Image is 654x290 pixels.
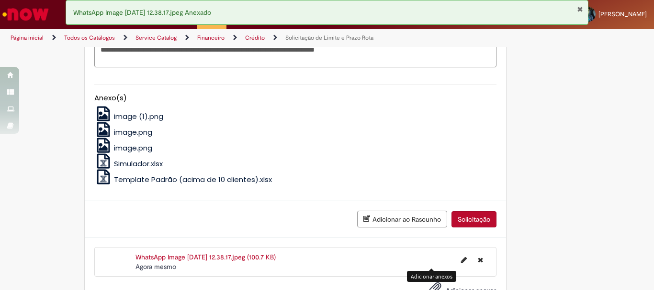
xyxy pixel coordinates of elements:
a: image.png [94,143,153,153]
span: Template Padrão (acima de 10 clientes).xlsx [114,174,272,184]
a: Template Padrão (acima de 10 clientes).xlsx [94,174,272,184]
a: Service Catalog [135,34,177,42]
img: ServiceNow [1,5,50,24]
span: WhatsApp Image [DATE] 12.38.17.jpeg Anexado [73,8,211,17]
textarea: Descrição [94,42,496,67]
button: Adicionar ao Rascunho [357,211,447,227]
span: image (1).png [114,111,163,121]
a: Todos os Catálogos [64,34,115,42]
a: Simulador.xlsx [94,159,163,169]
button: Editar nome de arquivo WhatsApp Image 2025-09-29 at 12.38.17.jpeg [455,252,473,268]
a: Solicitação de Limite e Prazo Rota [285,34,373,42]
time: 29/09/2025 12:45:41 [135,262,176,271]
a: Página inicial [11,34,44,42]
button: Solicitação [451,211,496,227]
a: Crédito [245,34,265,42]
button: Excluir WhatsApp Image 2025-09-29 at 12.38.17.jpeg [472,252,489,268]
a: WhatsApp Image [DATE] 12.38.17.jpeg (100.7 KB) [135,253,276,261]
a: image (1).png [94,111,164,121]
div: Adicionar anexos [407,271,456,282]
button: Fechar Notificação [577,5,583,13]
ul: Trilhas de página [7,29,429,47]
a: image.png [94,127,153,137]
span: image.png [114,127,152,137]
span: image.png [114,143,152,153]
a: Financeiro [197,34,225,42]
span: [PERSON_NAME] [598,10,647,18]
h5: Anexo(s) [94,94,496,102]
span: Simulador.xlsx [114,159,163,169]
span: Agora mesmo [135,262,176,271]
